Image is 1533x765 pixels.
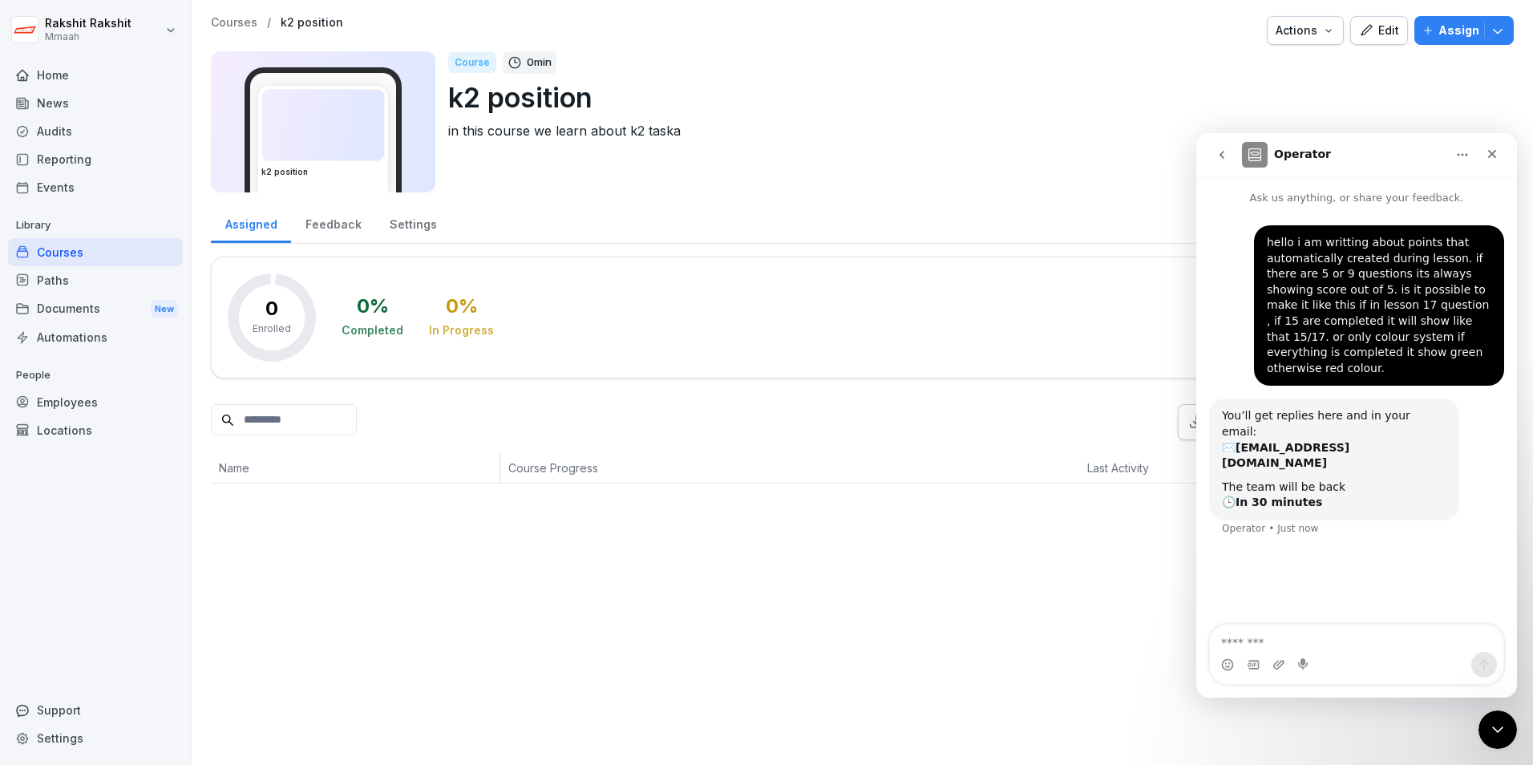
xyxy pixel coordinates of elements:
a: Automations [8,323,183,351]
p: People [8,362,183,388]
a: Home [8,61,183,89]
a: k2 position [281,16,343,30]
a: Employees [8,388,183,416]
a: Feedback [291,202,375,243]
div: In Progress [429,322,494,338]
button: Assign [1414,16,1514,45]
div: Course [448,52,496,73]
div: 0 % [446,297,478,316]
a: Reporting [8,145,183,173]
div: Support [8,696,183,724]
div: Completed [342,322,403,338]
a: Settings [8,724,183,752]
p: Course Progress [508,459,854,476]
div: Actions [1276,22,1335,39]
a: Assigned [211,202,291,243]
a: Courses [211,16,257,30]
button: Export [1178,404,1285,440]
a: Events [8,173,183,201]
a: News [8,89,183,117]
div: New [151,300,178,318]
div: Edit [1359,22,1399,39]
p: k2 position [448,77,1501,118]
button: Actions [1267,16,1344,45]
a: Courses [8,238,183,266]
a: DocumentsNew [8,294,183,324]
p: Last Activity [1087,459,1252,476]
p: Mmaah [45,31,131,42]
a: Audits [8,117,183,145]
button: Edit [1350,16,1408,45]
p: Enrolled [253,322,291,336]
a: Locations [8,416,183,444]
p: Name [219,459,491,476]
h3: k2 position [261,166,385,178]
p: Library [8,212,183,238]
a: Paths [8,266,183,294]
div: Documents [8,294,183,324]
p: Rakshit Rakshit [45,17,131,30]
iframe: Intercom live chat [1478,710,1517,749]
div: 0 % [357,297,389,316]
p: 0 [265,299,278,318]
a: Settings [375,202,451,243]
p: / [267,16,271,30]
p: Assign [1438,22,1479,39]
iframe: Intercom live chat [1196,133,1517,698]
p: 0 min [527,55,552,71]
p: in this course we learn about k2 taska [448,121,1501,140]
